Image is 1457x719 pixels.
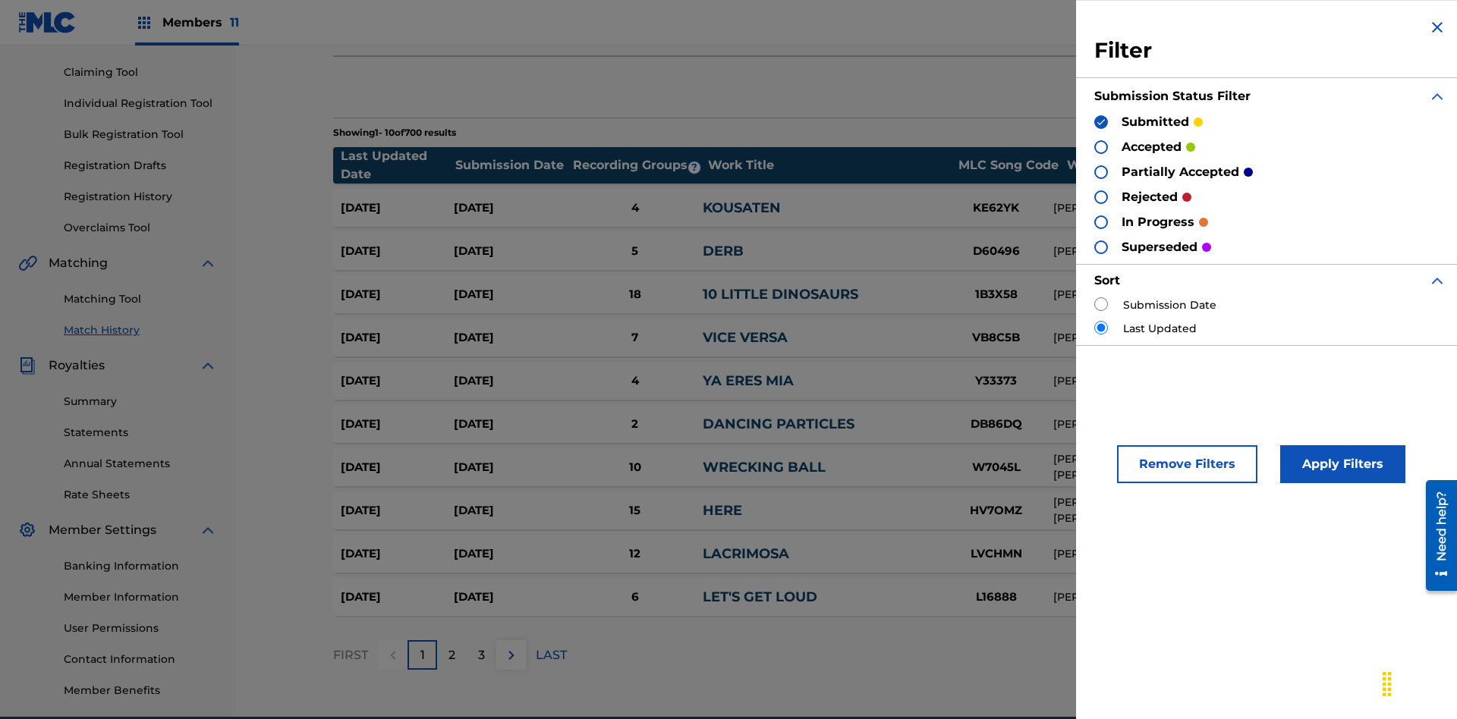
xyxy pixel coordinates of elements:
span: Matching [49,254,108,272]
div: [DATE] [454,502,567,520]
a: VICE VERSA [703,329,788,346]
a: Member Benefits [64,683,217,699]
button: Apply Filters [1280,445,1405,483]
div: W7045L [939,459,1053,476]
a: YA ERES MIA [703,372,794,389]
img: expand [199,254,217,272]
div: 7 [567,329,703,347]
strong: Sort [1094,273,1120,287]
iframe: Resource Center [1415,472,1457,601]
p: submitted [1122,113,1189,131]
div: [PERSON_NAME] [PERSON_NAME] [1053,373,1289,389]
img: Royalties [18,356,36,375]
div: 1B3X58 [939,286,1053,303]
a: HERE [703,502,742,519]
strong: Submission Status Filter [1094,89,1251,103]
img: checkbox [1096,117,1106,127]
iframe: Chat Widget [1381,646,1457,719]
div: 15 [567,502,703,520]
div: Submission Date [455,156,569,174]
div: VB8C5B [939,329,1053,347]
a: Registration Drafts [64,158,217,174]
div: Last Updated Date [341,147,455,184]
a: Registration History [64,189,217,205]
span: Members [162,14,239,31]
div: HV7OMZ [939,502,1053,520]
div: [DATE] [341,199,454,217]
div: Recording Groups [571,156,707,174]
div: [PERSON_NAME], S BREEZY [1053,416,1289,432]
div: Work Title [708,156,951,174]
p: in progress [1122,213,1194,231]
div: [PERSON_NAME] [1053,200,1289,216]
p: partially accepted [1122,163,1239,181]
button: Remove Filters [1117,445,1257,483]
div: Writers [1067,156,1310,174]
div: [DATE] [454,243,567,260]
div: [DATE] [341,329,454,347]
a: Annual Statements [64,456,217,472]
div: [DATE] [454,199,567,217]
p: rejected [1122,188,1178,206]
a: User Permissions [64,620,217,636]
div: 2 [567,416,703,433]
a: Banking Information [64,558,217,574]
img: expand [199,521,217,539]
img: MLC Logo [18,11,77,33]
p: 1 [420,646,425,664]
p: 3 [478,646,485,664]
div: DB86DQ [939,416,1053,433]
div: 18 [567,286,703,303]
div: 5 [567,243,703,260]
img: expand [1428,87,1446,105]
div: L16888 [939,589,1053,606]
p: 2 [448,646,455,664]
div: 6 [567,589,703,606]
img: right [502,646,521,664]
div: Y33373 [939,372,1053,390]
div: [DATE] [454,416,567,433]
div: [DATE] [454,545,567,563]
div: [PERSON_NAME], [PERSON_NAME], [PERSON_NAME], [PERSON_NAME], [PERSON_NAME], [PERSON_NAME] [1053,451,1289,483]
div: D60496 [939,243,1053,260]
div: [PERSON_NAME] [1053,546,1289,562]
div: LVCHMN [939,545,1053,563]
a: Summary [64,394,217,410]
a: Member Information [64,589,217,605]
img: expand [1428,272,1446,290]
div: [PERSON_NAME] [1053,287,1289,303]
a: Individual Registration Tool [64,96,217,111]
div: [PERSON_NAME], [PERSON_NAME] [1053,589,1289,605]
p: Showing 1 - 10 of 700 results [333,126,456,140]
a: Statements [64,425,217,441]
a: 10 LITTLE DINOSAURS [703,286,858,303]
div: [DATE] [341,545,454,563]
div: [DATE] [341,286,454,303]
div: [PERSON_NAME], [PERSON_NAME] [1053,243,1289,259]
p: LAST [536,646,567,664]
a: LET'S GET LOUD [703,589,817,605]
a: DANCING PARTICLES [703,416,854,432]
div: Drag [1375,661,1399,707]
h3: Filter [1094,37,1446,64]
a: Matching Tool [64,291,217,307]
span: Member Settings [49,521,156,539]
a: Contact Information [64,651,217,667]
div: MLC Song Code [952,156,1065,174]
img: Top Rightsholders [135,14,153,32]
label: Submission Date [1123,297,1216,313]
img: Matching [18,254,37,272]
div: [DATE] [341,372,454,390]
div: [PERSON_NAME] [1053,330,1289,346]
span: 11 [230,15,239,30]
div: [DATE] [341,589,454,606]
a: Match History [64,322,217,338]
a: Rate Sheets [64,487,217,503]
div: [DATE] [341,243,454,260]
a: LACRIMOSA [703,545,789,562]
span: ? [688,162,700,174]
a: Bulk Registration Tool [64,127,217,143]
img: expand [199,356,217,375]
